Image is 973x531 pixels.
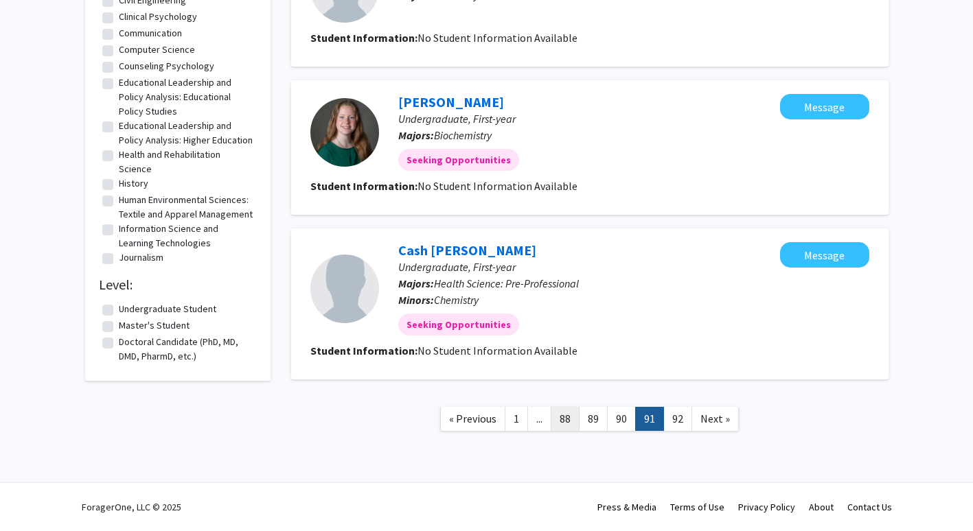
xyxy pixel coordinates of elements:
label: Master's Student [119,318,190,333]
label: Educational Leadership and Policy Analysis: Higher Education [119,119,253,147]
iframe: Chat [10,469,58,521]
span: ... [536,412,542,425]
span: « Previous [449,412,496,425]
b: Student Information: [310,31,417,45]
span: Health Science: Pre-Professional [434,276,579,290]
label: Journalism [119,250,163,265]
a: [PERSON_NAME] [398,93,504,110]
label: Information Science and Learning Technologies [119,222,253,250]
label: Doctoral Candidate (PhD, MD, DMD, PharmD, etc.) [119,335,253,364]
span: Undergraduate, First-year [398,260,516,274]
span: Chemistry [434,293,479,307]
mat-chip: Seeking Opportunities [398,314,519,335]
a: Next [691,407,739,431]
a: 88 [551,407,580,431]
span: No Student Information Available [417,344,577,357]
button: Message Katie Westermann [780,94,869,119]
a: 91 [635,407,664,431]
label: Clinical Psychology [119,10,197,24]
label: Counseling Psychology [119,59,214,73]
label: Communication [119,26,182,40]
span: No Student Information Available [417,31,577,45]
a: 89 [579,407,608,431]
span: Next » [700,412,730,425]
b: Student Information: [310,344,417,357]
b: Majors: [398,128,434,142]
label: Human Environmental Sciences: Textile and Apparel Management [119,193,253,222]
span: No Student Information Available [417,179,577,193]
label: Educational Leadership and Policy Analysis: Educational Policy Studies [119,75,253,119]
a: 1 [505,407,528,431]
div: ForagerOne, LLC © 2025 [82,483,181,531]
a: Cash [PERSON_NAME] [398,241,536,259]
a: Previous [440,407,505,431]
b: Majors: [398,276,434,290]
label: History [119,176,148,191]
label: Computer Science [119,43,195,57]
a: 90 [607,407,636,431]
span: Undergraduate, First-year [398,112,516,126]
nav: Page navigation [291,393,889,449]
label: Undergraduate Student [119,302,216,316]
a: Press & Media [597,501,656,513]
b: Student Information: [310,179,417,193]
a: Terms of Use [670,501,724,513]
a: Contact Us [847,501,892,513]
a: 92 [663,407,692,431]
label: Health and Rehabilitation Science [119,147,253,176]
span: Biochemistry [434,128,492,142]
a: About [809,501,834,513]
b: Minors: [398,293,434,307]
mat-chip: Seeking Opportunities [398,149,519,171]
a: Privacy Policy [738,501,795,513]
h2: Level: [99,276,257,293]
button: Message Cash Tovar [780,242,869,268]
